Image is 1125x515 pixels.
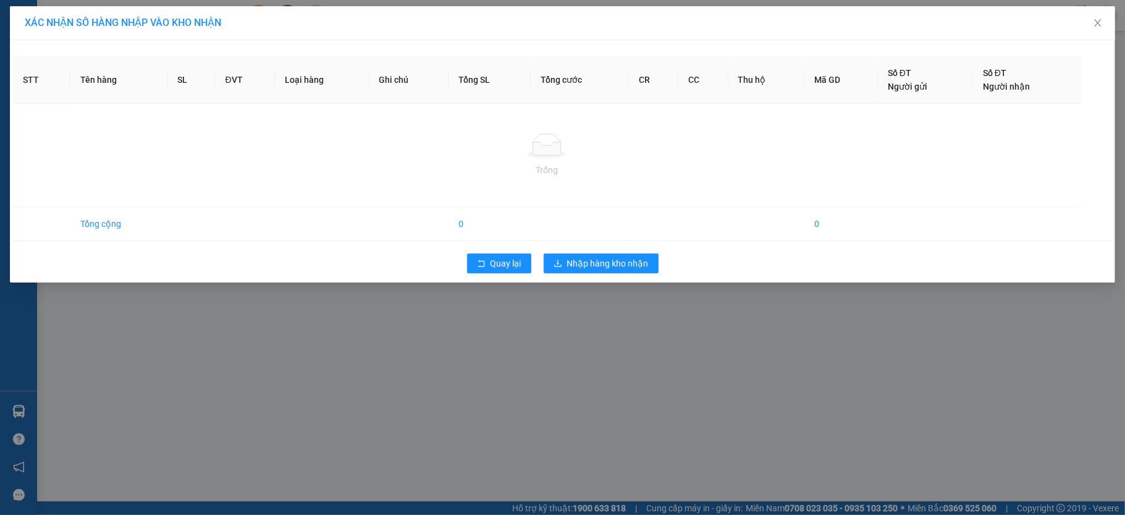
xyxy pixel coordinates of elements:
th: ĐVT [215,56,275,104]
button: Close [1081,6,1115,41]
th: Ghi chú [369,56,449,104]
span: download [554,259,562,269]
td: 0 [804,207,878,241]
span: Quay lại [491,257,521,270]
th: Thu hộ [728,56,805,104]
div: Trống [23,163,1071,177]
span: Người gửi [888,82,927,92]
span: Số ĐT [983,68,1006,78]
span: XÁC NHẬN SỐ HÀNG NHẬP VÀO KHO NHẬN [25,17,221,28]
span: Người nhận [983,82,1030,92]
button: rollbackQuay lại [467,253,531,273]
span: Nhập hàng kho nhận [567,257,649,270]
button: downloadNhập hàng kho nhận [544,253,659,273]
th: Loại hàng [275,56,369,104]
span: rollback [477,259,486,269]
td: 0 [449,207,531,241]
span: Số ĐT [888,68,911,78]
th: STT [13,56,70,104]
td: Tổng cộng [70,207,167,241]
th: Tên hàng [70,56,167,104]
th: Tổng SL [449,56,531,104]
span: close [1093,18,1103,28]
th: CC [678,56,728,104]
th: Tổng cước [531,56,629,104]
th: SL [167,56,215,104]
th: CR [629,56,678,104]
th: Mã GD [804,56,878,104]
